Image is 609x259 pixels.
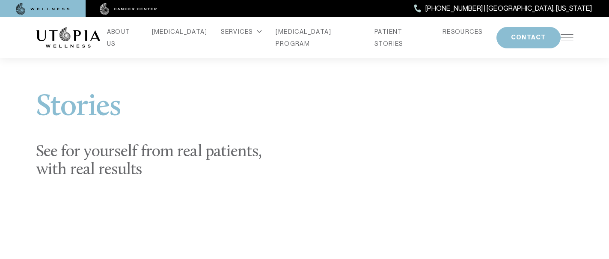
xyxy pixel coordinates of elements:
a: ABOUT US [107,26,138,50]
div: SERVICES [221,26,262,38]
img: cancer center [100,3,157,15]
h2: See for yourself from real patients, with real results [36,143,271,179]
button: CONTACT [496,27,561,48]
img: icon-hamburger [561,34,573,41]
a: PATIENT STORIES [374,26,429,50]
img: logo [36,27,100,48]
h1: Stories [36,92,271,133]
a: [MEDICAL_DATA] [152,26,208,38]
a: [PHONE_NUMBER] | [GEOGRAPHIC_DATA], [US_STATE] [414,3,592,14]
img: wellness [16,3,70,15]
a: RESOURCES [443,26,483,38]
span: [PHONE_NUMBER] | [GEOGRAPHIC_DATA], [US_STATE] [425,3,592,14]
a: [MEDICAL_DATA] PROGRAM [276,26,361,50]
